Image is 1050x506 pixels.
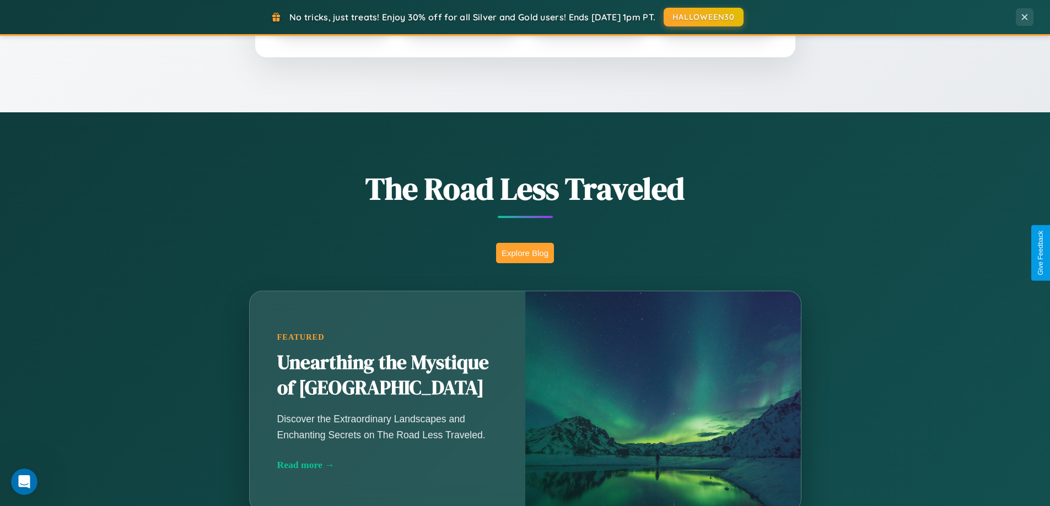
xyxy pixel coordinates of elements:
div: Featured [277,333,498,342]
button: Explore Blog [496,243,554,263]
iframe: Intercom live chat [11,469,37,495]
div: Give Feedback [1037,231,1044,275]
button: HALLOWEEN30 [664,8,744,26]
h1: The Road Less Traveled [195,167,856,210]
span: No tricks, just treats! Enjoy 30% off for all Silver and Gold users! Ends [DATE] 1pm PT. [289,12,655,23]
h2: Unearthing the Mystique of [GEOGRAPHIC_DATA] [277,350,498,401]
p: Discover the Extraordinary Landscapes and Enchanting Secrets on The Road Less Traveled. [277,411,498,442]
div: Read more → [277,459,498,471]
